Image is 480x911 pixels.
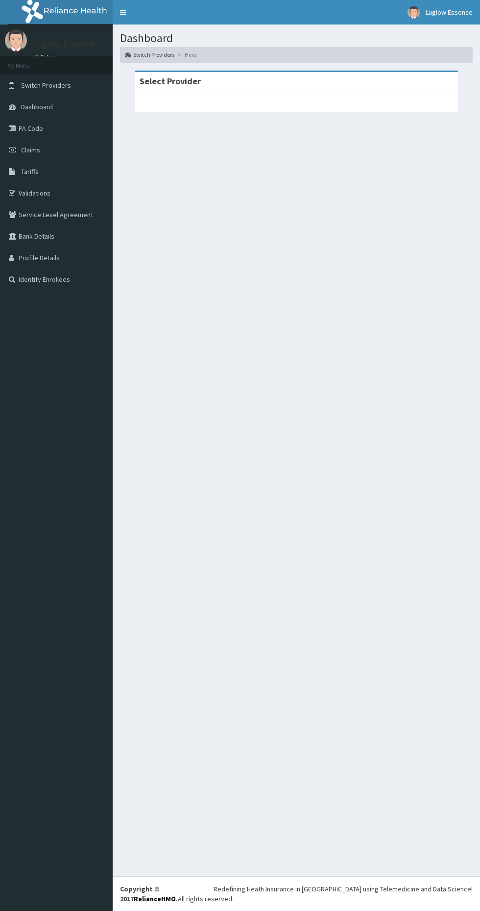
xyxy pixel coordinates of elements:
[5,29,27,51] img: User Image
[120,885,178,903] strong: Copyright © 2017 .
[21,146,40,154] span: Claims
[120,32,473,45] h1: Dashboard
[113,876,480,911] footer: All rights reserved.
[426,8,473,17] span: Luglow Essence
[21,102,53,111] span: Dashboard
[175,50,196,59] li: Here
[21,81,71,90] span: Switch Providers
[125,50,174,59] a: Switch Providers
[134,894,176,903] a: RelianceHMO
[21,167,39,176] span: Tariffs
[34,53,58,60] a: Online
[140,75,201,87] strong: Select Provider
[214,884,473,894] div: Redefining Heath Insurance in [GEOGRAPHIC_DATA] using Telemedicine and Data Science!
[408,6,420,19] img: User Image
[34,40,95,49] p: Luglow Essence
